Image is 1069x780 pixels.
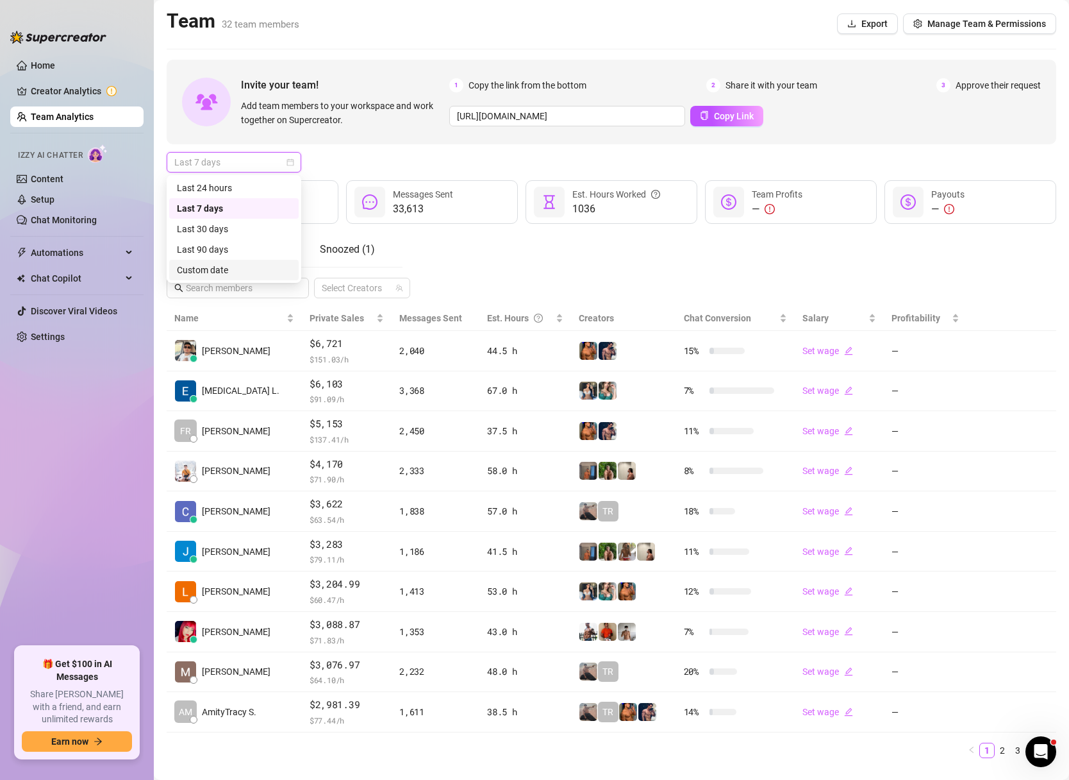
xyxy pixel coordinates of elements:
[399,344,472,358] div: 2,040
[844,427,853,436] span: edit
[174,153,294,172] span: Last 7 days
[995,743,1009,758] a: 2
[579,582,597,600] img: Katy
[847,19,856,28] span: download
[618,582,636,600] img: JG
[487,584,563,598] div: 53.0 h
[884,572,967,612] td: —
[449,78,463,92] span: 1
[177,263,291,277] div: Custom date
[752,201,802,217] div: —
[802,627,853,637] a: Set wageedit
[310,657,384,673] span: $3,076.97
[487,545,563,559] div: 41.5 h
[320,243,375,255] span: Snoozed ( 1 )
[310,513,384,526] span: $ 63.54 /h
[684,625,704,639] span: 7 %
[202,504,270,518] span: [PERSON_NAME]
[179,705,192,719] span: AM
[487,311,553,325] div: Est. Hours
[956,78,1041,92] span: Approve their request
[310,377,384,392] span: $6,103
[931,189,965,199] span: Payouts
[599,543,617,561] img: Nathaniel
[572,187,660,201] div: Est. Hours Worked
[88,144,108,163] img: AI Chatter
[884,452,967,492] td: —
[175,340,196,361] img: Rick Gino Tarce…
[861,19,888,29] span: Export
[844,346,853,355] span: edit
[393,189,453,199] span: Messages Sent
[579,342,597,360] img: JG
[22,658,132,683] span: 🎁 Get $100 in AI Messages
[399,545,472,559] div: 1,186
[310,697,384,713] span: $2,981.39
[31,215,97,225] a: Chat Monitoring
[884,532,967,572] td: —
[931,201,965,217] div: —
[310,473,384,486] span: $ 71.90 /h
[202,665,270,679] span: [PERSON_NAME]
[995,743,1010,758] li: 2
[637,543,655,561] img: Ralphy
[844,708,853,716] span: edit
[968,746,975,754] span: left
[602,504,613,518] span: TR
[487,384,563,398] div: 67.0 h
[94,737,103,746] span: arrow-right
[706,78,720,92] span: 2
[599,623,617,641] img: Justin
[399,464,472,478] div: 2,333
[802,426,853,436] a: Set wageedit
[684,584,704,598] span: 12 %
[393,201,453,217] span: 33,613
[174,284,183,292] span: search
[599,462,617,480] img: Nathaniel
[487,424,563,438] div: 37.5 h
[17,248,27,258] span: thunderbolt
[884,692,967,733] td: —
[571,306,676,331] th: Creators
[487,665,563,679] div: 48.0 h
[1010,743,1025,758] li: 3
[31,306,117,316] a: Discover Viral Videos
[310,336,384,352] span: $6,721
[884,652,967,693] td: —
[31,174,63,184] a: Content
[884,612,967,652] td: —
[927,19,1046,29] span: Manage Team & Permissions
[202,545,270,559] span: [PERSON_NAME]
[684,424,704,438] span: 11 %
[802,547,853,557] a: Set wageedit
[913,19,922,28] span: setting
[619,703,637,721] img: JG
[684,313,751,323] span: Chat Conversion
[684,464,704,478] span: 8 %
[399,424,472,438] div: 2,450
[579,623,597,641] img: JUSTIN
[844,507,853,516] span: edit
[618,623,636,641] img: aussieboy_j
[169,239,299,260] div: Last 90 days
[241,77,449,93] span: Invite your team!
[579,422,597,440] img: JG
[31,242,122,263] span: Automations
[222,19,299,30] span: 32 team members
[186,281,291,295] input: Search members
[964,743,979,758] button: left
[579,462,597,480] img: Wayne
[802,707,853,717] a: Set wageedit
[891,313,940,323] span: Profitability
[884,371,967,412] td: —
[964,743,979,758] li: Previous Page
[175,581,196,602] img: Lexter Ore
[900,194,916,210] span: dollar-circle
[22,731,132,752] button: Earn nowarrow-right
[725,78,817,92] span: Share it with your team
[903,13,1056,34] button: Manage Team & Permissions
[202,464,270,478] span: [PERSON_NAME]
[602,705,613,719] span: TR
[169,219,299,239] div: Last 30 days
[802,666,853,677] a: Set wageedit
